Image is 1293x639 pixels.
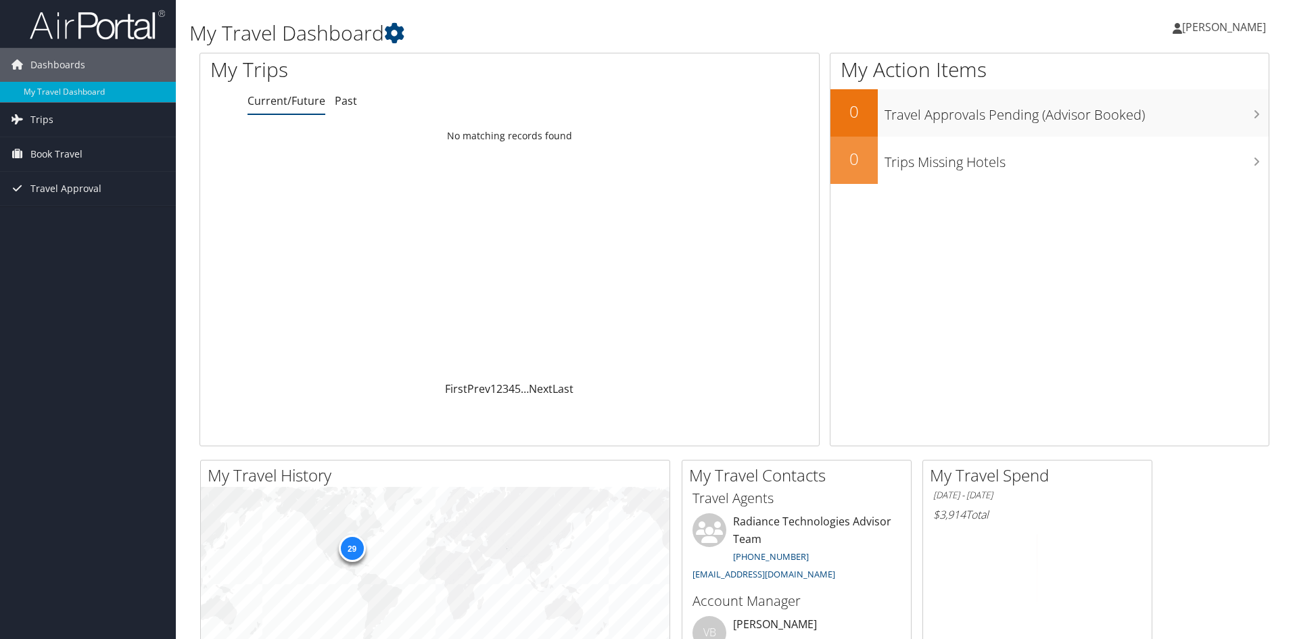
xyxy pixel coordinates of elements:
[338,535,365,562] div: 29
[467,381,490,396] a: Prev
[210,55,551,84] h1: My Trips
[445,381,467,396] a: First
[830,100,878,123] h2: 0
[335,93,357,108] a: Past
[30,172,101,206] span: Travel Approval
[189,19,916,47] h1: My Travel Dashboard
[885,146,1269,172] h3: Trips Missing Hotels
[930,464,1152,487] h2: My Travel Spend
[30,9,165,41] img: airportal-logo.png
[30,48,85,82] span: Dashboards
[933,507,1142,522] h6: Total
[208,464,669,487] h2: My Travel History
[521,381,529,396] span: …
[30,137,83,171] span: Book Travel
[689,464,911,487] h2: My Travel Contacts
[692,568,835,580] a: [EMAIL_ADDRESS][DOMAIN_NAME]
[1173,7,1279,47] a: [PERSON_NAME]
[686,513,908,586] li: Radiance Technologies Advisor Team
[692,489,901,508] h3: Travel Agents
[933,507,966,522] span: $3,914
[30,103,53,137] span: Trips
[692,592,901,611] h3: Account Manager
[830,147,878,170] h2: 0
[1182,20,1266,34] span: [PERSON_NAME]
[490,381,496,396] a: 1
[830,89,1269,137] a: 0Travel Approvals Pending (Advisor Booked)
[885,99,1269,124] h3: Travel Approvals Pending (Advisor Booked)
[515,381,521,396] a: 5
[553,381,573,396] a: Last
[830,137,1269,184] a: 0Trips Missing Hotels
[248,93,325,108] a: Current/Future
[509,381,515,396] a: 4
[733,550,809,563] a: [PHONE_NUMBER]
[529,381,553,396] a: Next
[830,55,1269,84] h1: My Action Items
[502,381,509,396] a: 3
[200,124,819,148] td: No matching records found
[496,381,502,396] a: 2
[933,489,1142,502] h6: [DATE] - [DATE]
